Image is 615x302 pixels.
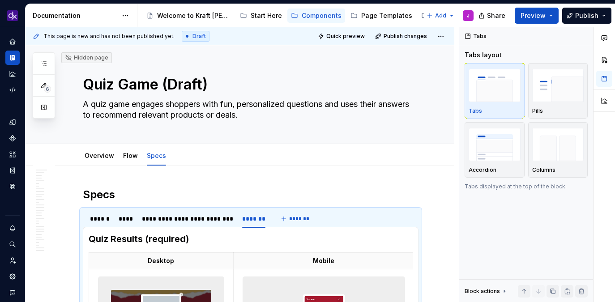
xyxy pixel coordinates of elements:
button: placeholderAccordion [465,122,525,178]
a: Invite team [5,253,20,268]
button: placeholderPills [528,63,588,119]
button: Add [424,9,457,22]
a: Storybook stories [5,163,20,178]
img: placeholder [469,128,521,161]
button: Preview [515,8,559,24]
h2: Specs [83,187,419,202]
button: Quick preview [315,30,369,43]
div: Block actions [465,285,508,298]
div: Page tree [143,7,422,25]
a: Assets [5,147,20,162]
img: placeholder [532,69,584,102]
img: 0784b2da-6f85-42e6-8793-4468946223dc.png [7,10,18,21]
span: Add [435,12,446,19]
p: Tabs [469,107,482,115]
div: Tabs layout [465,51,502,60]
button: Publish changes [372,30,431,43]
h3: Quiz Results (required) [89,233,413,245]
div: Welcome to Kraft [PERSON_NAME] [157,11,231,20]
a: Overview [85,152,114,159]
div: Documentation [33,11,117,20]
div: Page Templates [361,11,412,20]
div: Components [302,11,342,20]
a: Components [5,131,20,145]
span: 6 [44,85,51,93]
textarea: A quiz game engages shoppers with fun, personalized questions and uses their answers to recommend... [81,97,417,122]
div: Hidden page [65,54,108,61]
p: Pills [532,107,543,115]
img: placeholder [532,128,584,161]
div: Specs [143,146,170,165]
a: Specs [147,152,166,159]
p: Tabs displayed at the top of the block. [465,183,588,190]
a: Design tokens [5,115,20,129]
a: Settings [5,269,20,284]
span: Publish changes [384,33,427,40]
a: Page Templates [347,9,416,23]
a: Home [5,34,20,49]
button: Contact support [5,285,20,300]
button: Search ⌘K [5,237,20,251]
a: Welcome to Kraft [PERSON_NAME] [143,9,235,23]
a: Components [287,9,345,23]
p: Desktop [94,256,228,265]
button: placeholderTabs [465,63,525,119]
div: J [467,12,470,19]
a: Examples [418,9,465,23]
button: Publish [562,8,611,24]
div: Block actions [465,288,500,295]
span: Quick preview [326,33,365,40]
a: Code automation [5,83,20,97]
div: Flow [120,146,141,165]
a: Documentation [5,51,20,65]
div: Start Here [251,11,282,20]
span: This page is new and has not been published yet. [43,33,175,40]
button: placeholderColumns [528,122,588,178]
textarea: Quiz Game (Draft) [81,74,417,95]
img: placeholder [469,69,521,102]
a: Data sources [5,179,20,194]
span: Draft [192,33,206,40]
button: Share [474,8,511,24]
button: Notifications [5,221,20,235]
a: Start Here [236,9,286,23]
div: Overview [81,146,118,165]
span: Share [487,11,505,20]
span: Preview [521,11,546,20]
span: Publish [575,11,598,20]
p: Accordion [469,166,496,174]
a: Flow [123,152,138,159]
p: Columns [532,166,555,174]
p: Mobile [239,256,409,265]
a: Analytics [5,67,20,81]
